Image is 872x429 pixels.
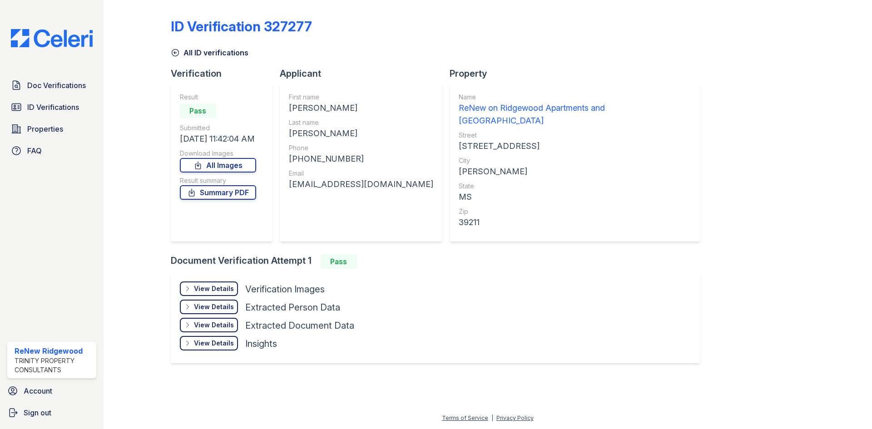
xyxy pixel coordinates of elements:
div: Submitted [180,123,256,133]
a: Sign out [4,404,100,422]
a: All ID verifications [171,47,248,58]
div: Download Images [180,149,256,158]
a: Name ReNew on Ridgewood Apartments and [GEOGRAPHIC_DATA] [459,93,691,127]
div: ReNew Ridgewood [15,345,93,356]
div: Pass [321,254,357,269]
span: FAQ [27,145,42,156]
div: Property [450,67,708,80]
div: ReNew on Ridgewood Apartments and [GEOGRAPHIC_DATA] [459,102,691,127]
div: Verification [171,67,280,80]
span: Doc Verifications [27,80,86,91]
span: Properties [27,123,63,134]
div: [PHONE_NUMBER] [289,153,433,165]
div: Document Verification Attempt 1 [171,254,708,269]
div: [DATE] 11:42:04 AM [180,133,256,145]
iframe: chat widget [834,393,863,420]
span: Account [24,385,52,396]
a: Privacy Policy [496,414,534,421]
div: [PERSON_NAME] [289,127,433,140]
div: Insights [245,337,277,350]
div: Applicant [280,67,450,80]
div: View Details [194,284,234,293]
a: Account [4,382,100,400]
div: Street [459,131,691,140]
div: [STREET_ADDRESS] [459,140,691,153]
div: View Details [194,321,234,330]
div: MS [459,191,691,203]
div: Last name [289,118,433,127]
div: [EMAIL_ADDRESS][DOMAIN_NAME] [289,178,433,191]
a: Summary PDF [180,185,256,200]
div: 39211 [459,216,691,229]
div: Extracted Document Data [245,319,354,332]
div: Name [459,93,691,102]
div: Trinity Property Consultants [15,356,93,375]
a: ID Verifications [7,98,96,116]
div: [PERSON_NAME] [289,102,433,114]
div: View Details [194,339,234,348]
div: First name [289,93,433,102]
a: All Images [180,158,256,173]
div: Email [289,169,433,178]
div: ID Verification 327277 [171,18,312,35]
div: Phone [289,143,433,153]
a: FAQ [7,142,96,160]
a: Properties [7,120,96,138]
img: CE_Logo_Blue-a8612792a0a2168367f1c8372b55b34899dd931a85d93a1a3d3e32e68fde9ad4.png [4,29,100,47]
div: | [491,414,493,421]
div: Result [180,93,256,102]
div: Verification Images [245,283,325,296]
div: Zip [459,207,691,216]
div: Result summary [180,176,256,185]
div: Extracted Person Data [245,301,340,314]
a: Doc Verifications [7,76,96,94]
a: Terms of Service [442,414,488,421]
div: State [459,182,691,191]
span: ID Verifications [27,102,79,113]
div: City [459,156,691,165]
div: [PERSON_NAME] [459,165,691,178]
span: Sign out [24,407,51,418]
div: Pass [180,104,216,118]
div: View Details [194,302,234,311]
